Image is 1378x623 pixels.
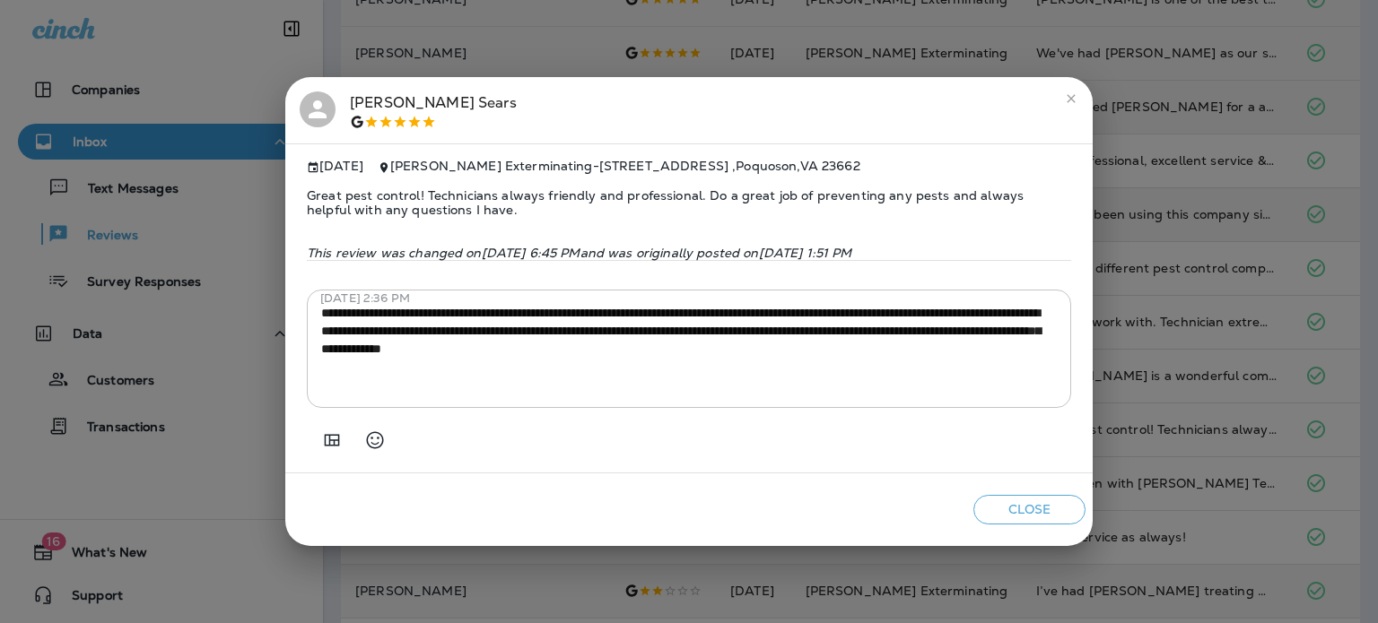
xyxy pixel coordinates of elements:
[307,246,1071,260] p: This review was changed on [DATE] 6:45 PM
[1057,84,1086,113] button: close
[307,159,363,174] span: [DATE]
[314,422,350,458] button: Add in a premade template
[307,174,1071,231] span: Great pest control! Technicians always friendly and professional. Do a great job of preventing an...
[350,91,517,129] div: [PERSON_NAME] Sears
[357,422,393,458] button: Select an emoji
[580,245,852,261] span: and was originally posted on [DATE] 1:51 PM
[390,158,860,174] span: [PERSON_NAME] Exterminating - [STREET_ADDRESS] , Poquoson , VA 23662
[973,495,1086,524] button: Close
